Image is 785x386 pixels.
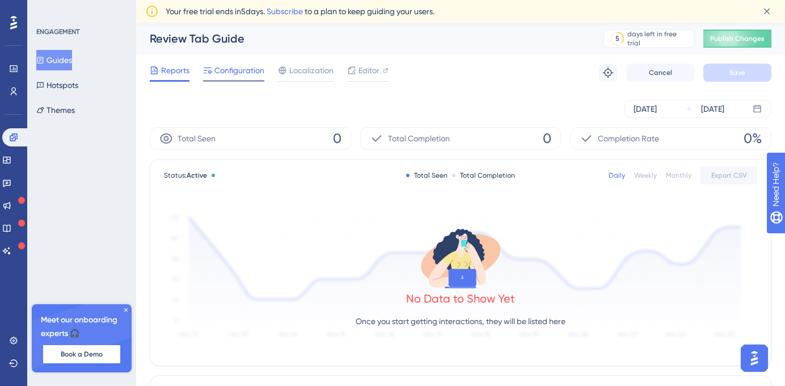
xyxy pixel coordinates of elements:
div: 5 [615,34,619,43]
span: 0% [744,129,762,148]
iframe: UserGuiding AI Assistant Launcher [737,341,771,375]
span: Book a Demo [61,350,103,359]
span: Localization [289,64,334,77]
button: Save [703,64,771,82]
span: Status: [164,171,207,180]
div: [DATE] [701,102,724,116]
span: Configuration [214,64,264,77]
button: Hotspots [36,75,78,95]
span: Export CSV [711,171,747,180]
span: Editor [358,64,379,77]
span: Save [729,68,745,77]
div: [DATE] [634,102,657,116]
div: Weekly [634,171,657,180]
button: Cancel [626,64,694,82]
span: Your free trial ends in 5 days. to a plan to keep guiding your users. [166,5,434,18]
div: Monthly [666,171,691,180]
span: 0 [543,129,551,148]
button: Book a Demo [43,345,120,363]
span: Completion Rate [598,132,659,145]
span: Publish Changes [710,34,765,43]
div: Total Completion [452,171,515,180]
div: Daily [609,171,625,180]
div: ENGAGEMENT [36,27,79,36]
p: Once you start getting interactions, they will be listed here [356,314,565,328]
button: Publish Changes [703,30,771,48]
a: Subscribe [267,7,303,16]
button: Export CSV [700,166,757,184]
span: Total Completion [388,132,450,145]
span: Active [187,171,207,179]
span: Cancel [649,68,672,77]
div: No Data to Show Yet [406,291,515,307]
span: Total Seen [178,132,216,145]
div: days left in free trial [627,30,690,48]
button: Themes [36,100,75,120]
span: Meet our onboarding experts 🎧 [41,313,123,341]
div: Total Seen [406,171,448,180]
div: Review Tab Guide [150,31,575,47]
span: Need Help? [27,3,71,16]
button: Guides [36,50,72,70]
span: 0 [333,129,341,148]
span: Reports [161,64,189,77]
